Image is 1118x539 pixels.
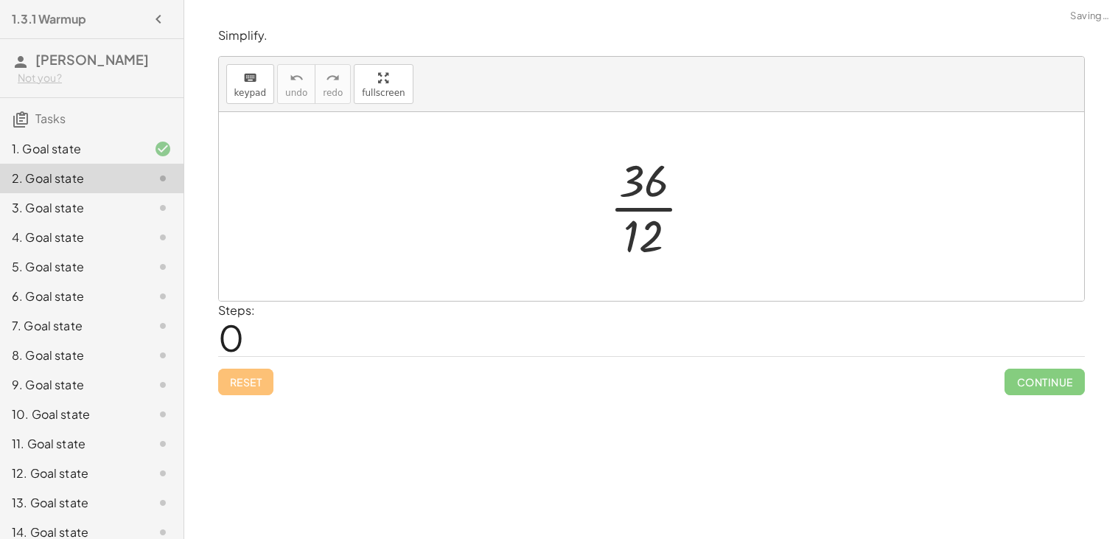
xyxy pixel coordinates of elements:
i: Task finished and correct. [154,140,172,158]
i: Task not started. [154,288,172,305]
div: 5. Goal state [12,258,130,276]
span: Tasks [35,111,66,126]
div: 4. Goal state [12,229,130,246]
i: Task not started. [154,347,172,364]
i: redo [326,69,340,87]
i: keyboard [243,69,257,87]
div: 11. Goal state [12,435,130,453]
i: Task not started. [154,406,172,423]
div: 3. Goal state [12,199,130,217]
i: Task not started. [154,465,172,482]
i: Task not started. [154,376,172,394]
div: 8. Goal state [12,347,130,364]
i: Task not started. [154,199,172,217]
button: redoredo [315,64,351,104]
p: Simplify. [218,27,1085,44]
i: Task not started. [154,229,172,246]
div: Not you? [18,71,172,86]
span: 0 [218,315,244,360]
button: undoundo [277,64,315,104]
label: Steps: [218,302,255,318]
span: [PERSON_NAME] [35,51,149,68]
span: undo [285,88,307,98]
div: 6. Goal state [12,288,130,305]
span: Saving… [1070,9,1109,24]
div: 9. Goal state [12,376,130,394]
div: 12. Goal state [12,465,130,482]
i: Task not started. [154,435,172,453]
span: redo [323,88,343,98]
span: keypad [234,88,267,98]
i: Task not started. [154,494,172,512]
div: 7. Goal state [12,317,130,335]
div: 1. Goal state [12,140,130,158]
div: 13. Goal state [12,494,130,512]
i: Task not started. [154,170,172,187]
i: Task not started. [154,317,172,335]
i: undo [290,69,304,87]
button: fullscreen [354,64,413,104]
h4: 1.3.1 Warmup [12,10,86,28]
div: 2. Goal state [12,170,130,187]
i: Task not started. [154,258,172,276]
span: fullscreen [362,88,405,98]
button: keyboardkeypad [226,64,275,104]
div: 10. Goal state [12,406,130,423]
